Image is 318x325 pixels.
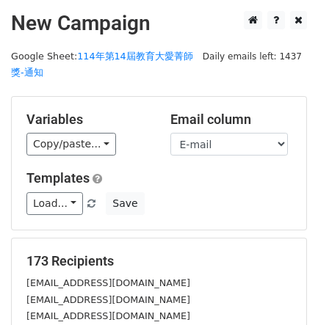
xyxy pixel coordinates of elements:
small: [EMAIL_ADDRESS][DOMAIN_NAME] [26,310,190,321]
a: Daily emails left: 1437 [198,51,307,62]
small: Google Sheet: [11,51,193,78]
div: 聊天小工具 [245,255,318,325]
a: Load... [26,192,83,215]
button: Save [106,192,144,215]
h5: Email column [170,112,292,128]
h5: 173 Recipients [26,253,292,269]
small: [EMAIL_ADDRESS][DOMAIN_NAME] [26,277,190,288]
iframe: Chat Widget [245,255,318,325]
h2: New Campaign [11,11,307,36]
a: Templates [26,170,90,186]
span: Daily emails left: 1437 [198,48,307,65]
h5: Variables [26,112,148,128]
a: Copy/paste... [26,133,116,156]
a: 114年第14屆教育大愛菁師獎-通知 [11,51,193,78]
small: [EMAIL_ADDRESS][DOMAIN_NAME] [26,294,190,305]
